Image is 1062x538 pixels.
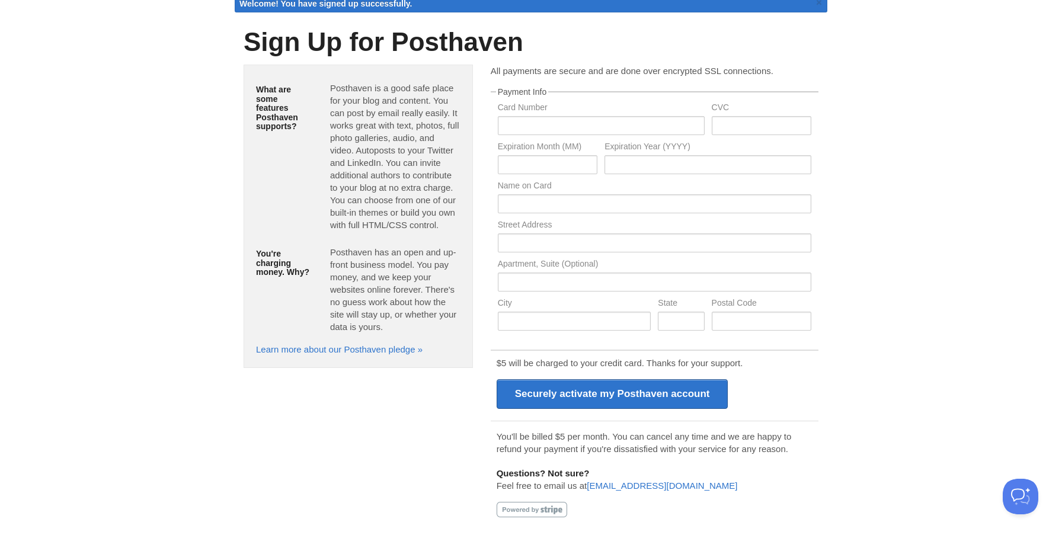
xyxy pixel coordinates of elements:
label: Name on Card [498,181,811,193]
p: You'll be billed $5 per month. You can cancel any time and we are happy to refund your payment if... [497,430,813,455]
input: Securely activate my Posthaven account [497,379,728,409]
label: State [658,299,704,310]
h5: What are some features Posthaven supports? [256,85,312,131]
legend: Payment Info [496,88,549,96]
p: All payments are secure and are done over encrypted SSL connections. [491,65,818,77]
p: Posthaven has an open and up-front business model. You pay money, and we keep your websites onlin... [330,246,460,333]
label: Expiration Month (MM) [498,142,597,153]
h5: You're charging money. Why? [256,249,312,277]
a: [EMAIL_ADDRESS][DOMAIN_NAME] [587,481,737,491]
label: Card Number [498,103,705,114]
b: Questions? Not sure? [497,468,590,478]
label: Expiration Year (YYYY) [604,142,811,153]
h1: Sign Up for Posthaven [244,28,818,56]
a: Learn more about our Posthaven pledge » [256,344,423,354]
p: Feel free to email us at [497,467,813,492]
p: $5 will be charged to your credit card. Thanks for your support. [497,357,813,369]
label: Street Address [498,220,811,232]
label: Apartment, Suite (Optional) [498,260,811,271]
label: City [498,299,651,310]
label: Postal Code [712,299,811,310]
iframe: Help Scout Beacon - Open [1003,479,1038,514]
p: Posthaven is a good safe place for your blog and content. You can post by email really easily. It... [330,82,460,231]
label: CVC [712,103,811,114]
